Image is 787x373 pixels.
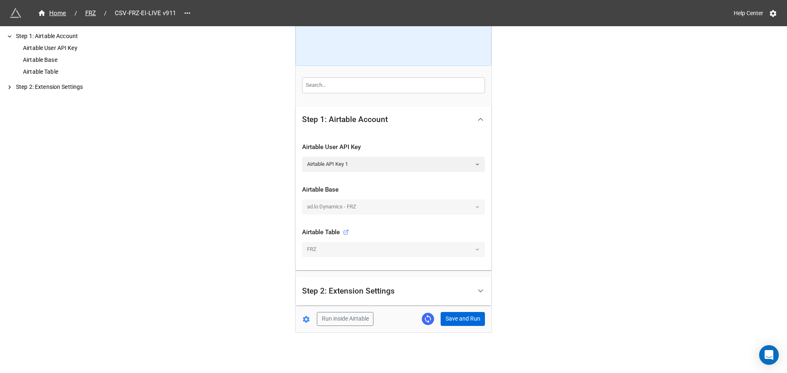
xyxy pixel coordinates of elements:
span: CSV-FRZ-EI-LIVE v911 [110,9,181,18]
div: Airtable Base [302,185,485,195]
a: Sync Base Structure [422,313,434,325]
div: Step 2: Extension Settings [14,83,131,91]
li: / [104,9,107,18]
a: FRZ [80,8,101,18]
div: Step 1: Airtable Account [296,133,491,270]
div: Airtable Base [21,56,131,64]
div: Step 2: Extension Settings [302,287,395,295]
a: Help Center [728,6,769,20]
div: Home [38,9,66,18]
nav: breadcrumb [33,8,181,18]
div: Step 1: Airtable Account [302,115,388,124]
li: / [75,9,77,18]
div: Step 1: Airtable Account [14,32,131,41]
button: Save and Run [441,312,485,326]
div: Airtable Table [302,228,349,237]
a: Airtable API Key 1 [302,157,485,172]
div: Open Intercom Messenger [759,345,779,365]
button: Run inside Airtable [317,312,373,326]
div: Airtable User API Key [302,142,485,152]
div: Step 1: Airtable Account [296,106,491,133]
img: miniextensions-icon.73ae0678.png [10,7,21,19]
a: Home [33,8,71,18]
span: FRZ [80,9,101,18]
div: Airtable User API Key [21,44,131,52]
input: Search... [302,77,485,93]
div: Step 2: Extension Settings [296,277,491,306]
div: Airtable Table [21,68,131,76]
